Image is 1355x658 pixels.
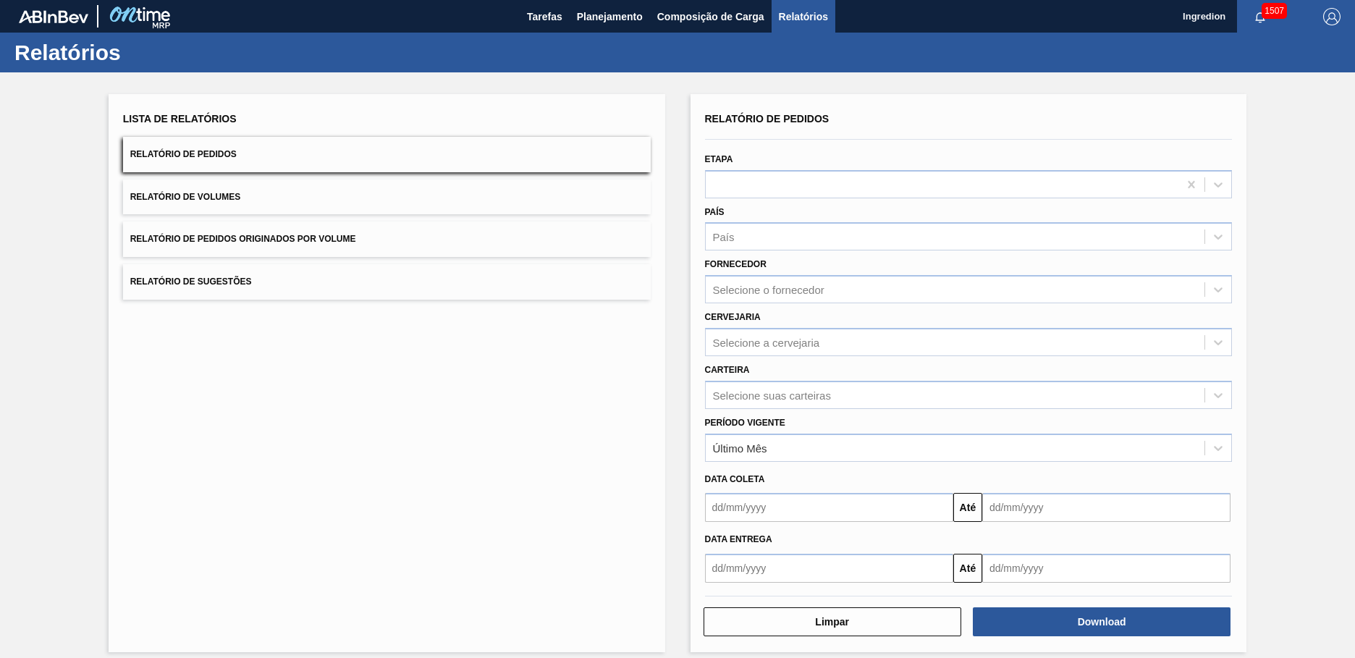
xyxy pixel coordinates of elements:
div: Selecione a cervejaria [713,336,820,348]
div: País [713,231,735,243]
button: Até [953,493,982,522]
button: Relatório de Sugestões [123,264,651,300]
button: Download [973,607,1231,636]
div: Selecione suas carteiras [713,389,831,401]
img: TNhmsLtSVTkK8tSr43FrP2fwEKptu5GPRR3wAAAABJRU5ErkJggg== [19,10,88,23]
span: Tarefas [527,8,562,25]
label: País [705,207,725,217]
span: Relatório de Pedidos Originados por Volume [130,234,356,244]
h1: Relatórios [14,44,271,61]
button: Notificações [1237,7,1283,27]
input: dd/mm/yyyy [705,493,953,522]
label: Etapa [705,154,733,164]
span: Relatório de Pedidos [130,149,237,159]
span: 1507 [1262,3,1287,19]
label: Período Vigente [705,418,785,428]
span: Composição de Carga [657,8,764,25]
label: Cervejaria [705,312,761,322]
input: dd/mm/yyyy [982,493,1231,522]
span: Data entrega [705,534,772,544]
button: Limpar [704,607,961,636]
div: Selecione o fornecedor [713,284,824,296]
input: dd/mm/yyyy [982,554,1231,583]
span: Relatório de Pedidos [705,113,830,125]
span: Planejamento [577,8,643,25]
label: Carteira [705,365,750,375]
span: Lista de Relatórios [123,113,237,125]
button: Relatório de Volumes [123,180,651,215]
label: Fornecedor [705,259,767,269]
span: Relatórios [779,8,828,25]
span: Relatório de Volumes [130,192,240,202]
img: Logout [1323,8,1341,25]
input: dd/mm/yyyy [705,554,953,583]
span: Data coleta [705,474,765,484]
button: Até [953,554,982,583]
button: Relatório de Pedidos [123,137,651,172]
span: Relatório de Sugestões [130,277,252,287]
button: Relatório de Pedidos Originados por Volume [123,222,651,257]
div: Último Mês [713,442,767,454]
